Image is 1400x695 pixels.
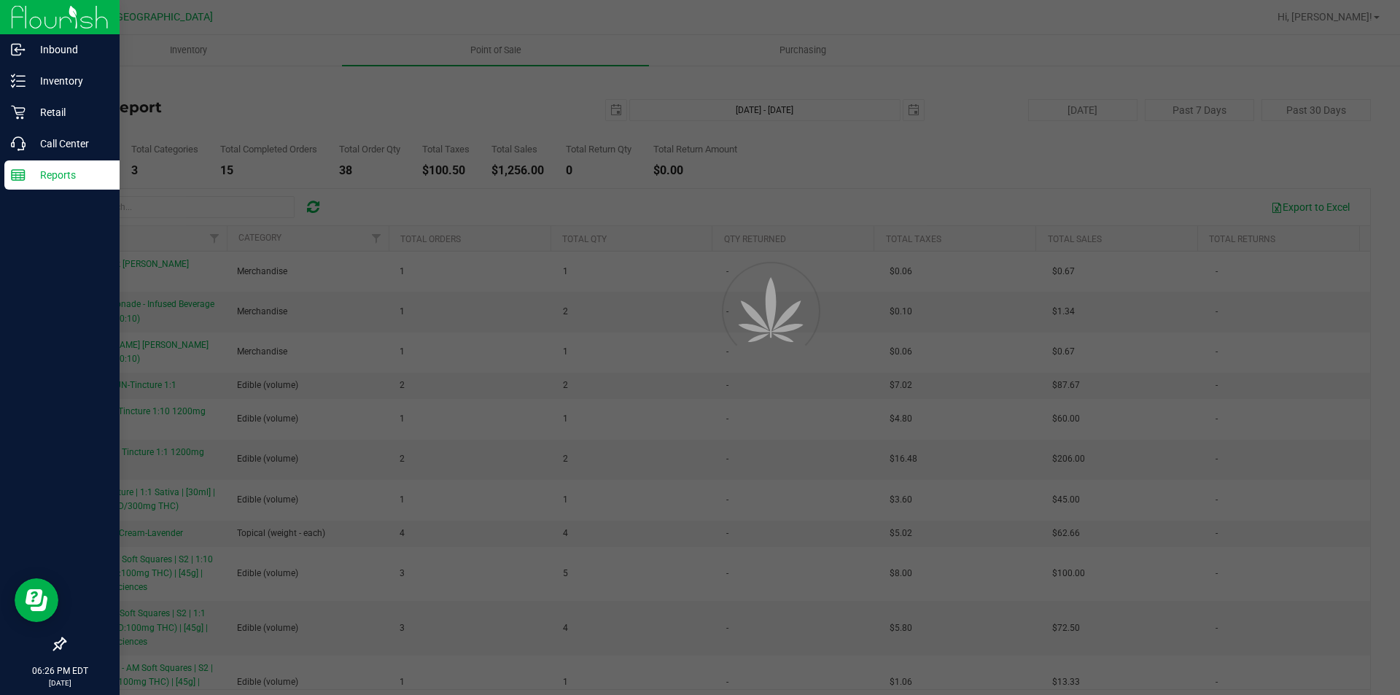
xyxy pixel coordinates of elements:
[11,136,26,151] inline-svg: Call Center
[26,135,113,152] p: Call Center
[7,664,113,677] p: 06:26 PM EDT
[26,41,113,58] p: Inbound
[11,168,26,182] inline-svg: Reports
[11,105,26,120] inline-svg: Retail
[11,42,26,57] inline-svg: Inbound
[11,74,26,88] inline-svg: Inventory
[26,72,113,90] p: Inventory
[7,677,113,688] p: [DATE]
[15,578,58,622] iframe: Resource center
[26,104,113,121] p: Retail
[26,166,113,184] p: Reports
